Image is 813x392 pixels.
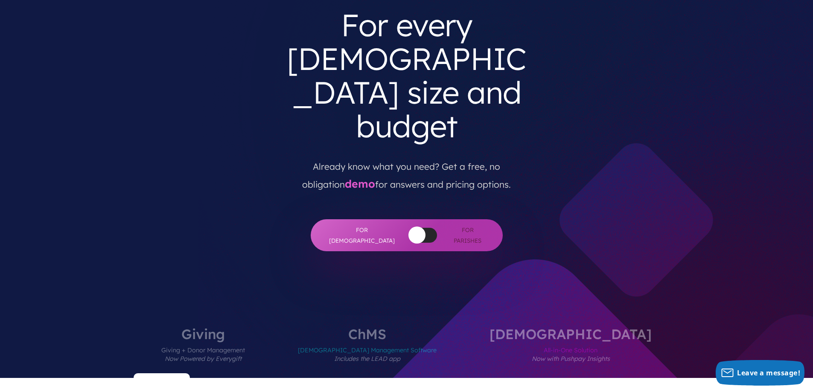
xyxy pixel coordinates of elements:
[136,327,271,378] label: Giving
[328,225,396,246] span: For [DEMOGRAPHIC_DATA]
[284,150,529,194] p: Already know what you need? Get a free, no obligation for answers and pricing options.
[278,1,536,150] h3: For every [DEMOGRAPHIC_DATA] size and budget
[716,360,804,386] button: Leave a message!
[450,225,486,246] span: For Parishes
[464,327,677,378] label: [DEMOGRAPHIC_DATA]
[334,355,400,363] em: Includes the LEAD app
[161,341,245,378] span: Giving + Donor Management
[165,355,242,363] em: Now Powered by Everygift
[737,368,800,377] span: Leave a message!
[298,341,437,378] span: [DEMOGRAPHIC_DATA] Management Software
[345,177,375,190] a: demo
[532,355,610,363] em: Now with Pushpay Insights
[272,327,462,378] label: ChMS
[490,341,652,378] span: All-in-One Solution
